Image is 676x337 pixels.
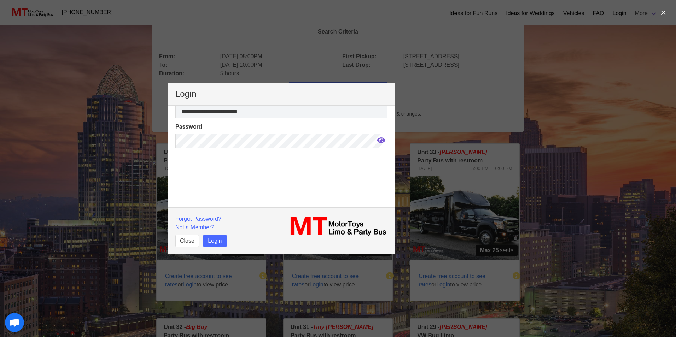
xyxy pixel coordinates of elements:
[286,215,387,238] img: MT_logo_name.png
[5,313,24,332] a: Open chat
[175,224,214,230] a: Not a Member?
[175,235,199,247] button: Close
[175,90,387,98] p: Login
[175,216,221,222] a: Forgot Password?
[203,235,226,247] button: Login
[175,123,387,131] label: Password
[175,152,283,205] iframe: reCAPTCHA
